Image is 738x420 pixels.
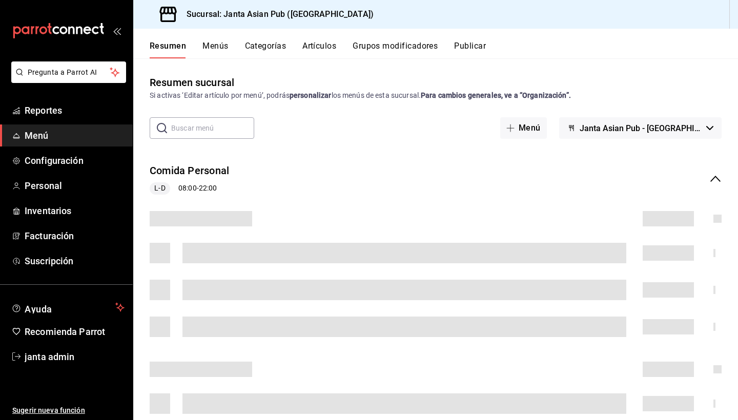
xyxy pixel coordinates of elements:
span: L-D [150,183,169,194]
div: Resumen sucursal [150,75,234,90]
div: 08:00 - 22:00 [150,182,229,195]
h3: Sucursal: Janta Asian Pub ([GEOGRAPHIC_DATA]) [178,8,374,20]
span: Reportes [25,103,125,117]
span: Pregunta a Parrot AI [28,67,110,78]
button: Artículos [302,41,336,58]
button: Pregunta a Parrot AI [11,61,126,83]
span: Recomienda Parrot [25,325,125,339]
button: Menús [202,41,228,58]
strong: Para cambios generales, ve a “Organización”. [421,91,571,99]
span: Facturación [25,229,125,243]
div: navigation tabs [150,41,738,58]
span: Suscripción [25,254,125,268]
button: Categorías [245,41,286,58]
span: Janta Asian Pub - [GEOGRAPHIC_DATA] [580,123,702,133]
button: Menú [500,117,547,139]
input: Buscar menú [171,118,254,138]
button: open_drawer_menu [113,27,121,35]
span: Configuración [25,154,125,167]
button: Resumen [150,41,186,58]
button: Janta Asian Pub - [GEOGRAPHIC_DATA] [559,117,722,139]
strong: personalizar [290,91,332,99]
div: Si activas ‘Editar artículo por menú’, podrás los menús de esta sucursal. [150,90,722,101]
a: Pregunta a Parrot AI [7,74,126,85]
span: Menú [25,129,125,142]
button: Comida Personal [150,163,229,178]
span: janta admin [25,350,125,364]
span: Personal [25,179,125,193]
span: Ayuda [25,301,111,313]
span: Sugerir nueva función [12,405,125,416]
div: collapse-menu-row [133,155,738,203]
button: Grupos modificadores [353,41,438,58]
button: Publicar [454,41,486,58]
span: Inventarios [25,204,125,218]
